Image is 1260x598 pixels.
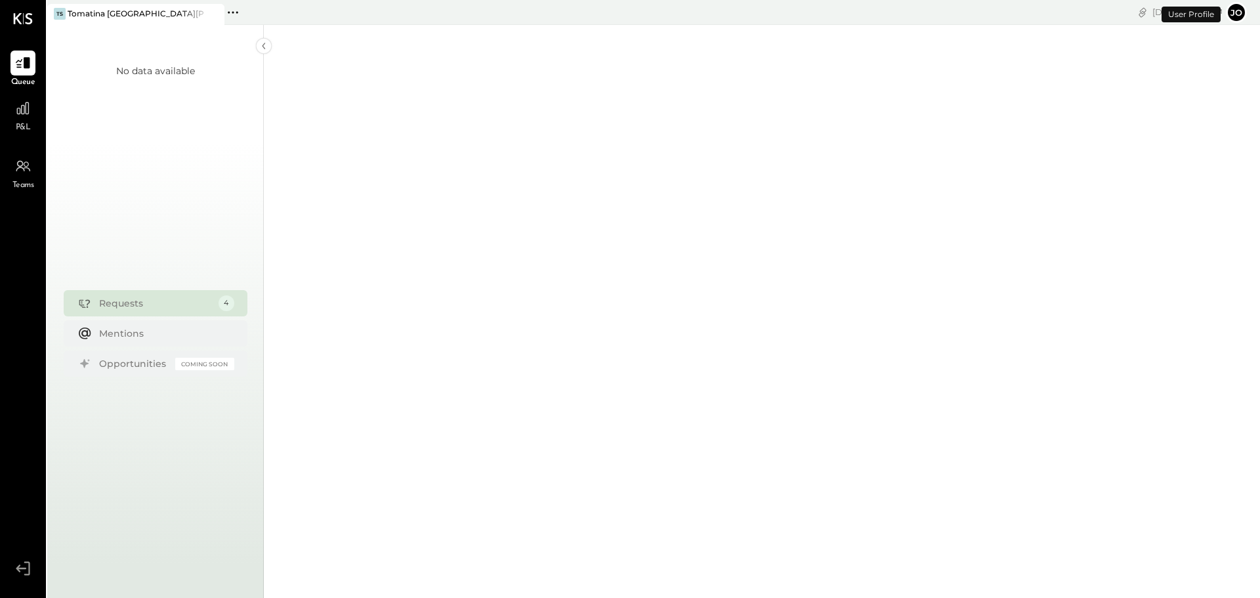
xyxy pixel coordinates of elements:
[1152,6,1223,18] div: [DATE]
[1162,7,1221,22] div: User Profile
[99,327,228,340] div: Mentions
[116,64,195,77] div: No data available
[219,295,234,311] div: 4
[11,77,35,89] span: Queue
[68,8,205,19] div: Tomatina [GEOGRAPHIC_DATA][PERSON_NAME]
[1226,2,1247,23] button: Jo
[99,357,169,370] div: Opportunities
[99,297,212,310] div: Requests
[54,8,66,20] div: TS
[1,96,45,134] a: P&L
[16,122,31,134] span: P&L
[1,154,45,192] a: Teams
[1,51,45,89] a: Queue
[12,180,34,192] span: Teams
[1136,5,1149,19] div: copy link
[175,358,234,370] div: Coming Soon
